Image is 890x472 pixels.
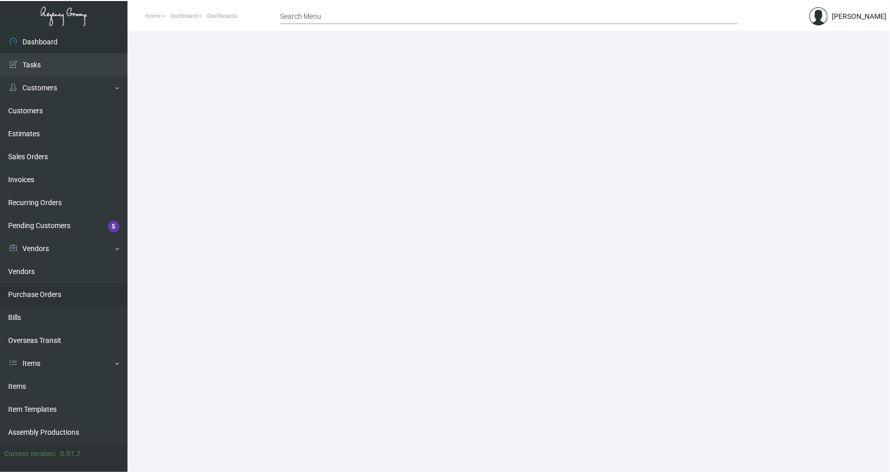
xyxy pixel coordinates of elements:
[4,449,56,459] div: Current version:
[60,449,81,459] div: 0.51.2
[145,13,161,19] span: Home
[207,13,237,19] span: Dashboards
[170,13,197,19] span: Dashboard
[832,11,886,22] div: [PERSON_NAME]
[809,7,828,26] img: admin@bootstrapmaster.com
